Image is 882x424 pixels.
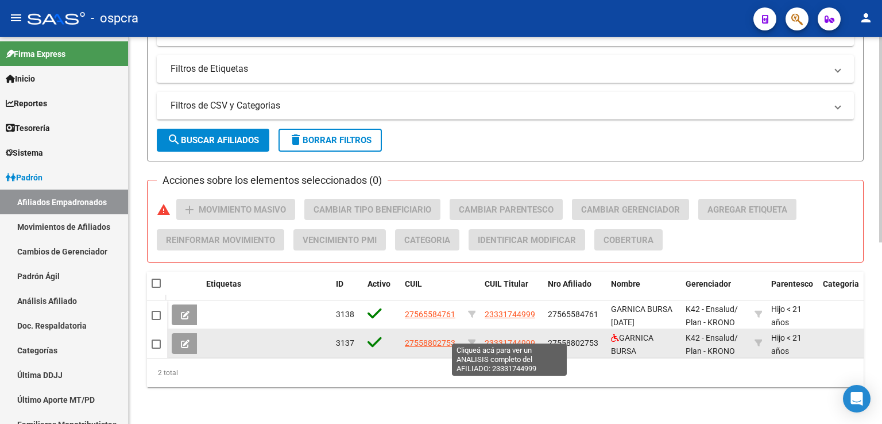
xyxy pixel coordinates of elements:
span: Nombre [611,279,640,288]
span: - ospcra [91,6,138,31]
button: Identificar Modificar [469,229,585,250]
datatable-header-cell: CUIL Titular [480,272,543,310]
button: Borrar Filtros [278,129,382,152]
span: CUIL Titular [485,279,528,288]
span: Parentesco [771,279,813,288]
span: Reportes [6,97,47,110]
span: GARNICA BURSA [DATE][PERSON_NAME] [611,304,672,340]
h3: Acciones sobre los elementos seleccionados (0) [157,172,388,188]
datatable-header-cell: Gerenciador [681,272,750,310]
button: Cambiar Tipo Beneficiario [304,199,440,220]
mat-panel-title: Filtros de CSV y Categorias [171,99,826,112]
datatable-header-cell: Etiquetas [202,272,331,310]
div: 2 total [147,359,864,387]
button: Agregar Etiqueta [698,199,796,220]
button: Vencimiento PMI [293,229,386,250]
button: Cambiar Gerenciador [572,199,689,220]
datatable-header-cell: Nombre [606,272,681,310]
span: Borrar Filtros [289,135,372,145]
span: Categoria [404,235,450,245]
mat-expansion-panel-header: Filtros de CSV y Categorias [157,92,854,120]
span: ID [336,279,343,288]
span: Agregar Etiqueta [707,205,787,215]
span: Padrón [6,171,42,184]
span: K42 - Ensalud [686,333,734,342]
span: Vencimiento PMI [303,235,377,245]
button: Categoria [395,229,459,250]
span: 27558802753 [548,338,598,348]
datatable-header-cell: ID [331,272,363,310]
span: Reinformar Movimiento [166,235,275,245]
span: K42 - Ensalud [686,304,734,314]
span: Cambiar Tipo Beneficiario [314,205,431,215]
mat-icon: menu [9,11,23,25]
span: 27558802753 [405,338,455,348]
span: Inicio [6,72,35,85]
datatable-header-cell: Nro Afiliado [543,272,606,310]
button: Cambiar Parentesco [450,199,563,220]
span: Hijo < 21 años [771,304,802,327]
mat-icon: person [859,11,873,25]
span: Cobertura [604,235,653,245]
span: Hijo < 21 años [771,333,802,356]
mat-icon: delete [289,133,303,147]
span: Nro Afiliado [548,279,591,288]
span: / Plan - KRONO PLUS [686,333,738,369]
mat-panel-title: Filtros de Etiquetas [171,63,826,75]
button: Movimiento Masivo [176,199,295,220]
span: 27565584761 [548,310,598,319]
button: Buscar Afiliados [157,129,269,152]
datatable-header-cell: Categoria [818,272,864,310]
datatable-header-cell: Activo [363,272,400,310]
button: Cobertura [594,229,663,250]
span: Cambiar Parentesco [459,205,554,215]
div: Open Intercom Messenger [843,385,871,413]
span: Tesorería [6,122,50,134]
span: Identificar Modificar [478,235,576,245]
span: Etiquetas [206,279,241,288]
span: Categoria [823,279,859,288]
span: 23331744999 [485,310,535,319]
datatable-header-cell: CUIL [400,272,463,310]
mat-icon: add [183,203,196,217]
span: 27565584761 [405,310,455,319]
span: GARNICA BURSA [PERSON_NAME] [611,333,672,369]
mat-expansion-panel-header: Filtros de Etiquetas [157,55,854,83]
span: Firma Express [6,48,65,60]
span: / Plan - KRONO PLUS [686,304,738,340]
span: Sistema [6,147,43,159]
span: 23331744999 [485,338,535,348]
span: Activo [367,279,390,288]
span: Movimiento Masivo [199,205,286,215]
mat-icon: warning [157,203,171,217]
span: CUIL [405,279,422,288]
span: Buscar Afiliados [167,135,259,145]
button: Reinformar Movimiento [157,229,284,250]
span: 3137 [336,338,354,348]
datatable-header-cell: Parentesco [767,272,818,310]
mat-icon: search [167,133,181,147]
span: Cambiar Gerenciador [581,205,680,215]
span: Gerenciador [686,279,731,288]
span: 3138 [336,310,354,319]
